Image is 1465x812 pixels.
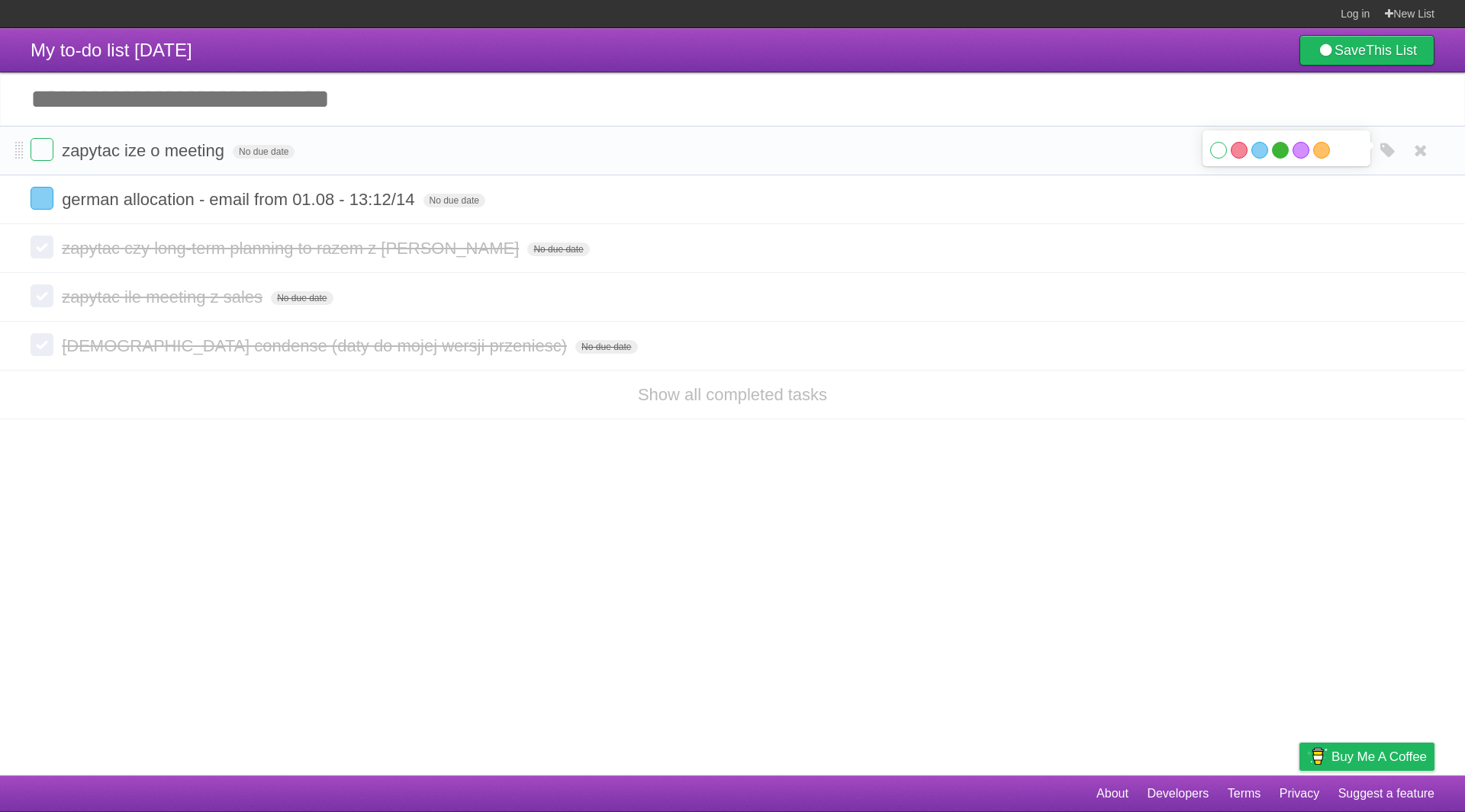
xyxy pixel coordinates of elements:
a: Developers [1147,779,1209,808]
span: No due date [575,340,637,354]
span: No due date [527,242,589,256]
b: This List [1366,43,1417,58]
img: Buy me a coffee [1307,743,1328,769]
span: My to-do list [DATE] [31,40,192,60]
span: Buy me a coffee [1331,743,1427,770]
a: About [1096,779,1129,808]
label: Red [1231,142,1248,159]
label: Green [1272,142,1289,159]
label: Done [31,138,53,161]
span: zapytac ize o meeting [62,141,228,160]
label: Done [31,187,53,210]
span: No due date [233,145,295,159]
label: Orange [1313,142,1330,159]
a: Suggest a feature [1338,779,1434,808]
label: Done [31,333,53,356]
label: Done [31,236,53,258]
a: Terms [1228,779,1261,808]
a: Show all completed tasks [638,385,827,404]
span: No due date [271,291,333,305]
label: White [1210,142,1227,159]
span: zapytac czy long-term planning to razem z [PERSON_NAME] [62,239,523,258]
span: No due date [423,194,485,207]
a: Privacy [1280,779,1319,808]
label: Done [31,284,53,307]
a: SaveThis List [1299,35,1434,66]
span: zapytac ile meeting z sales [62,287,266,307]
label: Blue [1251,142,1268,159]
label: Purple [1293,142,1309,159]
span: german allocation - email from 01.08 - 13:12/14 [62,190,418,209]
a: Buy me a coffee [1299,743,1434,771]
span: [DEMOGRAPHIC_DATA] condense (daty do mojej wersji przeniesc) [62,336,571,355]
